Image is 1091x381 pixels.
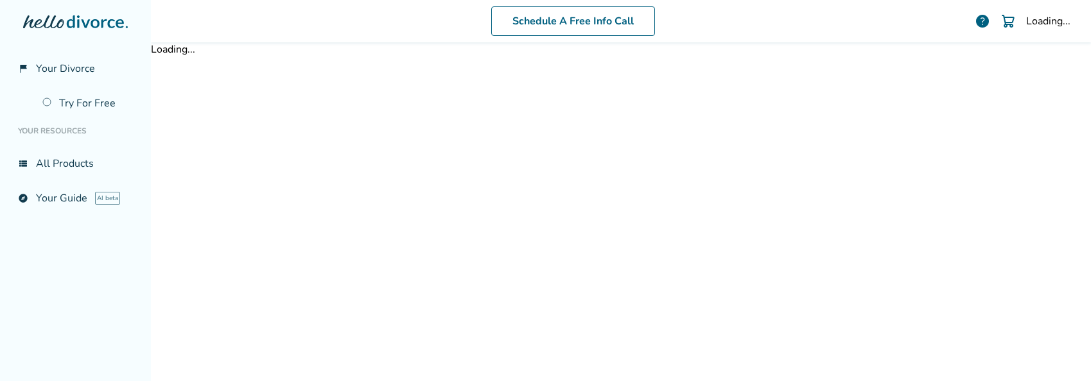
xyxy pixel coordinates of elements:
[36,62,95,76] span: Your Divorce
[1026,14,1070,28] div: Loading...
[18,158,28,169] span: view_list
[491,6,655,36] a: Schedule A Free Info Call
[18,193,28,203] span: explore
[10,54,141,83] a: flag_2Your Divorce
[151,42,1091,56] div: Loading...
[10,118,141,144] li: Your Resources
[10,183,141,213] a: exploreYour GuideAI beta
[975,13,990,29] a: help
[1000,13,1016,29] img: Cart
[35,89,141,118] a: Try For Free
[10,149,141,178] a: view_listAll Products
[95,192,120,205] span: AI beta
[18,63,28,74] span: flag_2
